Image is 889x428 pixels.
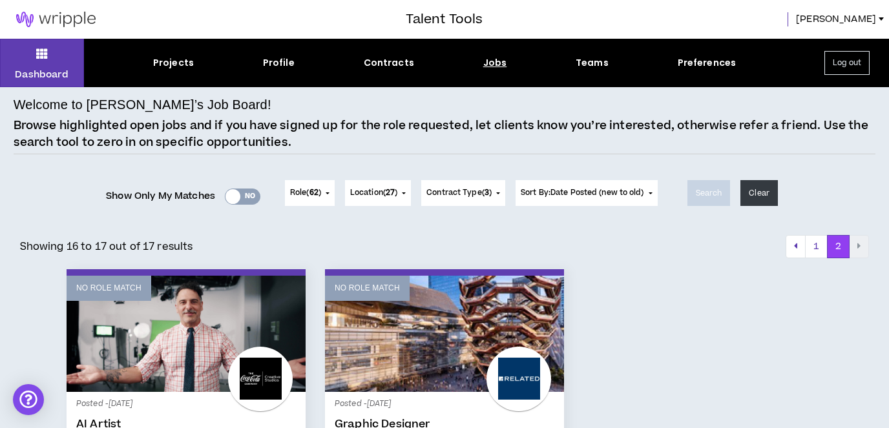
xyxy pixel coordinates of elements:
[350,187,397,199] span: Location ( )
[20,239,193,254] p: Showing 16 to 17 out of 17 results
[521,187,644,198] span: Sort By: Date Posted (new to old)
[364,56,414,70] div: Contracts
[426,187,492,199] span: Contract Type ( )
[153,56,194,70] div: Projects
[796,12,876,26] span: [PERSON_NAME]
[76,398,296,410] p: Posted - [DATE]
[285,180,335,206] button: Role(62)
[67,276,306,392] a: No Role Match
[740,180,778,206] button: Clear
[485,187,489,198] span: 3
[13,384,44,415] div: Open Intercom Messenger
[786,235,869,258] nav: pagination
[421,180,505,206] button: Contract Type(3)
[335,282,400,294] p: No Role Match
[76,282,141,294] p: No Role Match
[335,398,554,410] p: Posted - [DATE]
[263,56,295,70] div: Profile
[516,180,658,206] button: Sort By:Date Posted (new to old)
[345,180,411,206] button: Location(27)
[805,235,828,258] button: 1
[309,187,319,198] span: 62
[14,117,876,150] p: Browse highlighted open jobs and if you have signed up for the role requested, let clients know y...
[678,56,737,70] div: Preferences
[106,187,215,206] span: Show Only My Matches
[406,10,483,29] h3: Talent Tools
[576,56,609,70] div: Teams
[687,180,731,206] button: Search
[14,95,271,114] h4: Welcome to [PERSON_NAME]’s Job Board!
[290,187,321,199] span: Role ( )
[386,187,395,198] span: 27
[15,68,68,81] p: Dashboard
[325,276,564,392] a: No Role Match
[827,235,850,258] button: 2
[824,51,870,75] button: Log out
